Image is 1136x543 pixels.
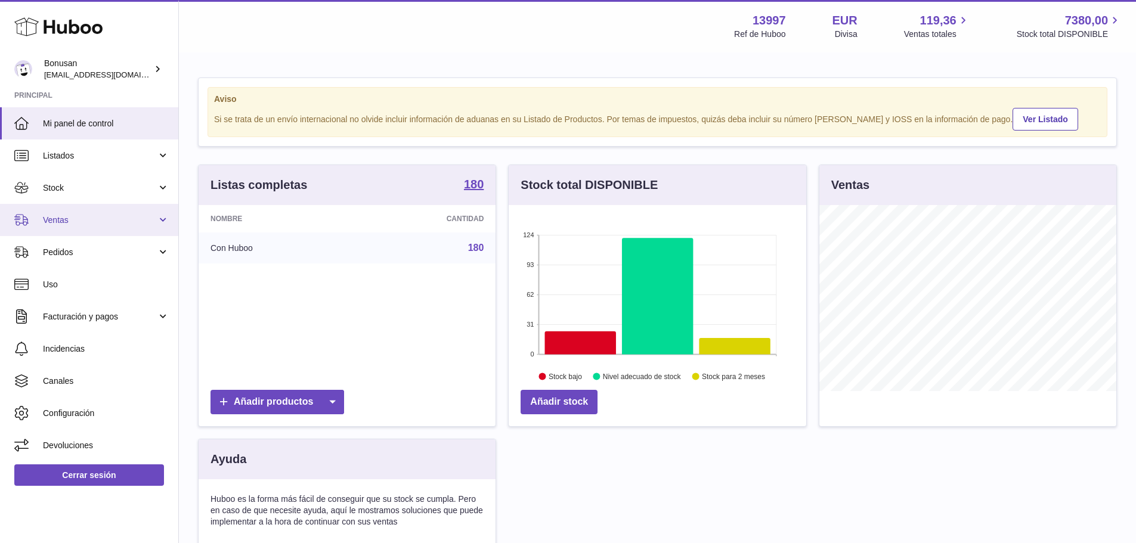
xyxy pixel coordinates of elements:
strong: EUR [832,13,858,29]
span: [EMAIL_ADDRESS][DOMAIN_NAME] [44,70,175,79]
h3: Listas completas [211,177,307,193]
strong: 180 [464,178,484,190]
span: Facturación y pagos [43,311,157,322]
span: Stock [43,182,157,194]
span: Listados [43,150,157,162]
h3: Ventas [831,177,869,193]
p: Huboo es la forma más fácil de conseguir que su stock se cumpla. Pero en caso de que necesite ayu... [211,494,484,528]
a: 7380,00 Stock total DISPONIBLE [1017,13,1122,40]
a: Añadir stock [521,390,598,414]
a: 180 [464,178,484,193]
strong: Aviso [214,94,1101,105]
h3: Stock total DISPONIBLE [521,177,658,193]
div: Divisa [835,29,858,40]
a: Cerrar sesión [14,464,164,486]
span: Incidencias [43,343,169,355]
strong: 13997 [753,13,786,29]
span: Configuración [43,408,169,419]
div: Si se trata de un envío internacional no olvide incluir información de aduanas en su Listado de P... [214,106,1101,131]
text: Stock bajo [549,373,582,381]
span: Ventas [43,215,157,226]
div: Bonusan [44,58,151,80]
span: 7380,00 [1065,13,1108,29]
span: Devoluciones [43,440,169,451]
span: Ventas totales [904,29,970,40]
text: 0 [531,350,534,358]
text: 93 [527,261,534,268]
text: Nivel adecuado de stock [603,373,682,381]
h3: Ayuda [211,451,246,467]
a: 180 [468,243,484,253]
a: 119,36 Ventas totales [904,13,970,40]
span: 119,36 [920,13,957,29]
span: Stock total DISPONIBLE [1017,29,1122,40]
text: 124 [523,231,534,238]
th: Cantidad [353,205,496,232]
text: 31 [527,321,534,328]
div: Ref de Huboo [734,29,785,40]
span: Mi panel de control [43,118,169,129]
span: Uso [43,279,169,290]
td: Con Huboo [199,232,353,263]
a: Añadir productos [211,390,344,414]
text: 62 [527,291,534,298]
span: Canales [43,376,169,387]
a: Ver Listado [1013,108,1078,131]
span: Pedidos [43,247,157,258]
text: Stock para 2 meses [702,373,765,381]
th: Nombre [199,205,353,232]
img: info@bonusan.es [14,60,32,78]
